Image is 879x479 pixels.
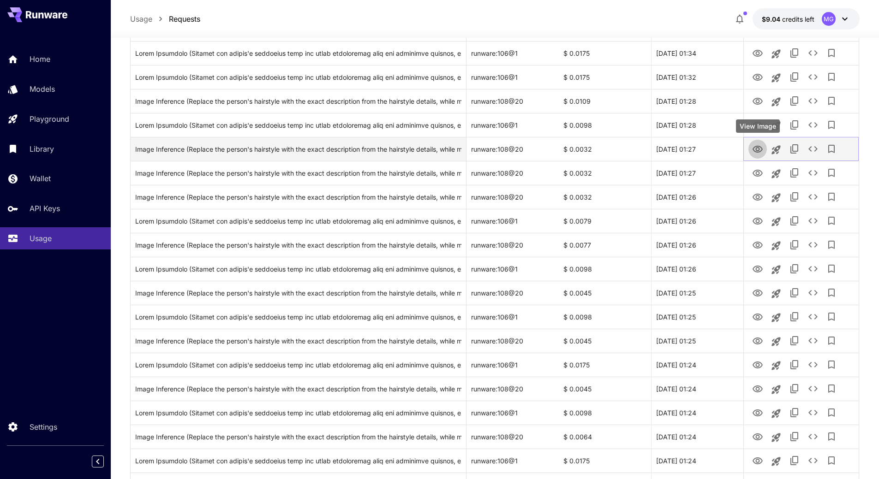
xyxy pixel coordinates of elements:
button: Launch in playground [767,356,785,375]
button: See details [804,284,822,302]
button: Launch in playground [767,404,785,423]
button: See details [804,403,822,422]
div: Collapse sidebar [99,453,111,470]
div: 30 Aug, 2025 01:26 [651,209,743,233]
div: $ 0.0175 [559,41,651,65]
button: View Image [748,403,767,422]
p: Wallet [30,173,51,184]
button: See details [804,355,822,374]
button: Launch in playground [767,332,785,351]
div: runware:106@1 [466,209,559,233]
button: View Image [748,187,767,206]
div: runware:108@20 [466,425,559,449]
button: Copy TaskUUID [785,355,804,374]
button: Launch in playground [767,308,785,327]
div: runware:106@1 [466,401,559,425]
div: runware:106@1 [466,257,559,281]
div: 30 Aug, 2025 01:26 [651,257,743,281]
div: $ 0.0064 [559,425,651,449]
button: View Image [748,115,767,134]
button: Add to library [822,188,841,206]
button: Launch in playground [767,117,785,135]
div: MG [822,12,836,26]
p: Usage [30,233,52,244]
button: See details [804,68,822,86]
div: 30 Aug, 2025 01:28 [651,89,743,113]
button: Add to library [822,68,841,86]
div: 30 Aug, 2025 01:24 [651,449,743,473]
div: $9.0374 [762,14,814,24]
p: API Keys [30,203,60,214]
p: Library [30,143,54,154]
button: See details [804,379,822,398]
div: $ 0.0098 [559,257,651,281]
p: Playground [30,113,69,124]
button: Copy TaskUUID [785,188,804,206]
div: $ 0.0045 [559,329,651,353]
button: Add to library [822,92,841,110]
button: Launch in playground [767,452,785,471]
div: 30 Aug, 2025 01:24 [651,401,743,425]
div: 30 Aug, 2025 01:24 [651,353,743,377]
div: $ 0.0098 [559,401,651,425]
button: View Image [748,427,767,446]
button: See details [804,451,822,470]
div: $ 0.0045 [559,377,651,401]
button: Add to library [822,236,841,254]
div: Click to copy prompt [135,425,461,449]
button: Copy TaskUUID [785,379,804,398]
div: runware:106@1 [466,449,559,473]
button: Add to library [822,427,841,446]
button: Copy TaskUUID [785,260,804,278]
button: Add to library [822,116,841,134]
button: See details [804,260,822,278]
button: See details [804,308,822,326]
button: Copy TaskUUID [785,403,804,422]
p: Settings [30,421,57,432]
button: View Image [748,43,767,62]
p: Home [30,53,50,65]
div: 30 Aug, 2025 01:32 [651,65,743,89]
button: Copy TaskUUID [785,140,804,158]
div: runware:108@20 [466,137,559,161]
button: Add to library [822,44,841,62]
div: 30 Aug, 2025 01:25 [651,281,743,305]
p: Usage [130,13,152,24]
button: View Image [748,211,767,230]
button: Add to library [822,451,841,470]
button: Launch in playground [767,45,785,63]
button: Launch in playground [767,260,785,279]
button: Launch in playground [767,428,785,447]
div: 30 Aug, 2025 01:27 [651,137,743,161]
button: Launch in playground [767,213,785,231]
button: Copy TaskUUID [785,427,804,446]
div: Click to copy prompt [135,329,461,353]
button: Copy TaskUUID [785,308,804,326]
button: View Image [748,259,767,278]
div: View Image [736,119,780,133]
div: Click to copy prompt [135,185,461,209]
button: Launch in playground [767,237,785,255]
button: View Image [748,139,767,158]
div: Click to copy prompt [135,233,461,257]
button: See details [804,92,822,110]
div: 30 Aug, 2025 01:34 [651,41,743,65]
div: 30 Aug, 2025 01:26 [651,185,743,209]
div: runware:108@20 [466,233,559,257]
div: 30 Aug, 2025 01:25 [651,329,743,353]
p: Models [30,83,55,95]
div: runware:106@1 [466,65,559,89]
div: runware:108@20 [466,281,559,305]
a: Requests [169,13,200,24]
div: 30 Aug, 2025 01:28 [651,113,743,137]
button: View Image [748,91,767,110]
button: Collapse sidebar [92,455,104,467]
div: runware:108@20 [466,161,559,185]
button: Add to library [822,212,841,230]
button: Add to library [822,260,841,278]
div: Click to copy prompt [135,137,461,161]
div: Click to copy prompt [135,377,461,401]
div: runware:108@20 [466,329,559,353]
div: Click to copy prompt [135,353,461,377]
